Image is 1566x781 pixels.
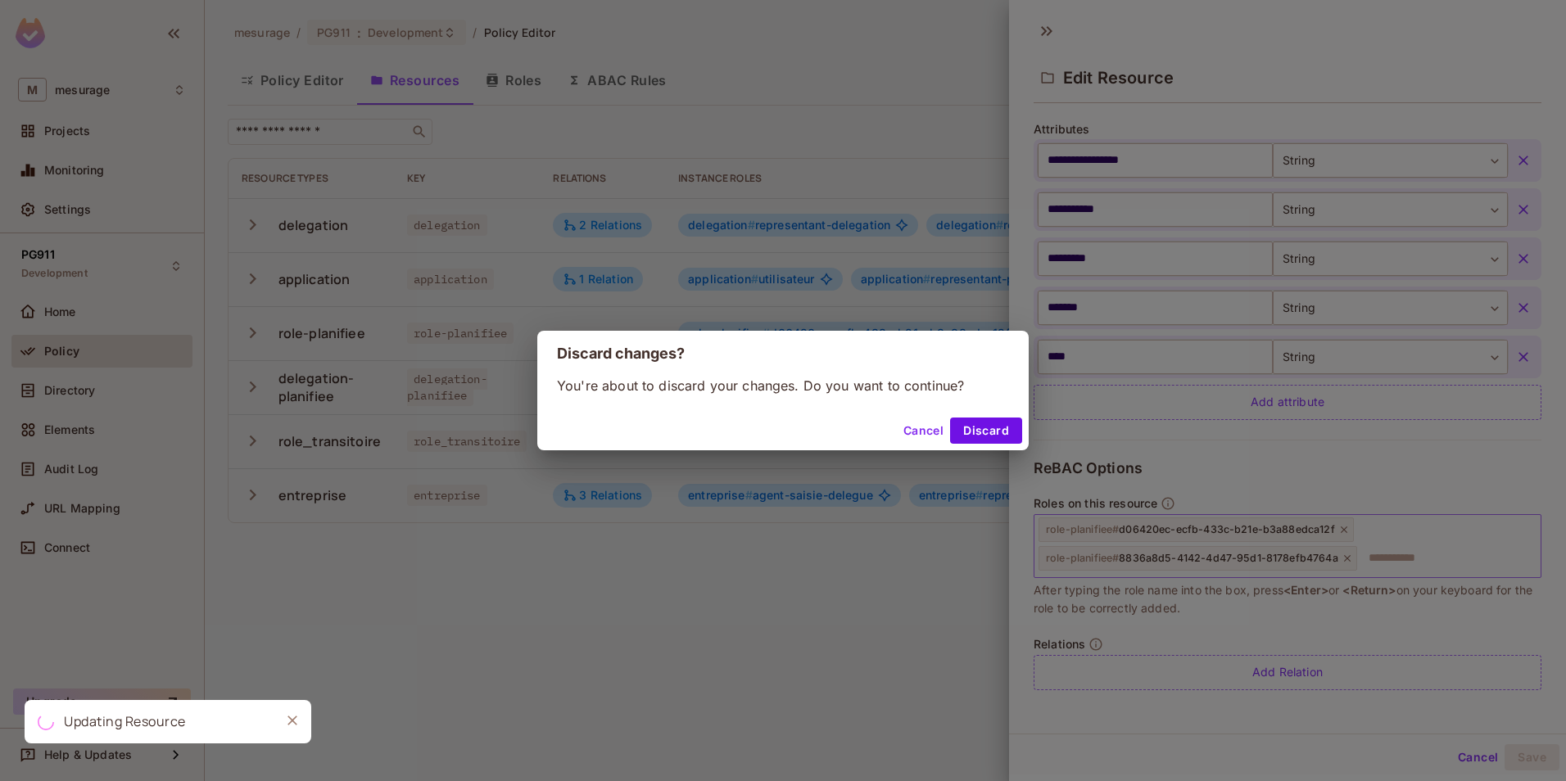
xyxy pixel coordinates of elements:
h2: Discard changes? [537,331,1029,377]
button: Cancel [897,418,950,444]
p: You're about to discard your changes. Do you want to continue? [557,377,1009,395]
button: Discard [950,418,1022,444]
div: Updating Resource [64,711,186,732]
button: Close [280,708,305,733]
